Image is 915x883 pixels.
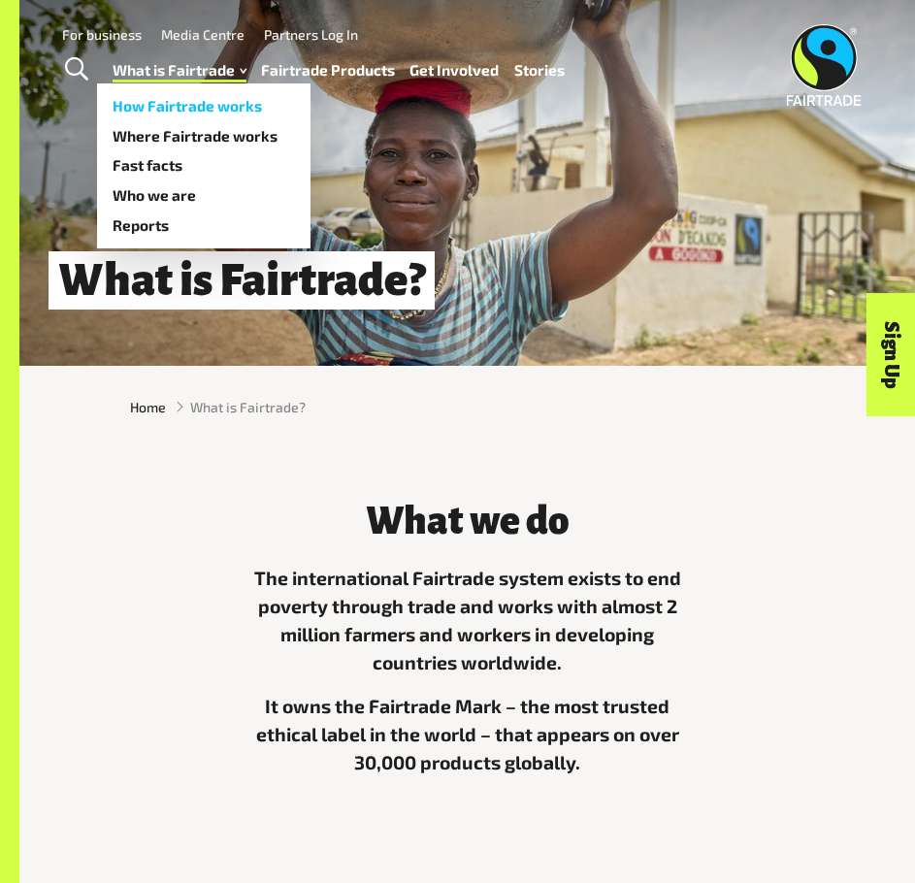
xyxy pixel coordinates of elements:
a: Who we are [97,181,310,212]
a: Fast facts [97,151,310,181]
a: What is Fairtrade [113,57,246,84]
span: What is Fairtrade? [190,397,306,417]
a: Fairtrade Products [261,57,395,84]
a: Reports [97,211,310,241]
a: For business [62,26,142,43]
p: It owns the Fairtrade Mark – the most trusted ethical label in the world – that appears on over 3... [246,692,689,776]
a: Toggle Search [52,46,100,94]
img: Fairtrade Australia New Zealand logo [787,24,862,106]
a: Where Fairtrade works [97,121,310,151]
a: Partners Log In [264,26,358,43]
a: Home [130,397,166,417]
h3: What we do [246,501,689,542]
a: Stories [514,57,565,84]
p: The international Fairtrade system exists to end poverty through trade and works with almost 2 mi... [246,564,689,677]
a: Get Involved [409,57,499,84]
a: How Fairtrade works [97,91,310,121]
a: Media Centre [161,26,245,43]
h1: What is Fairtrade? [49,251,435,310]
